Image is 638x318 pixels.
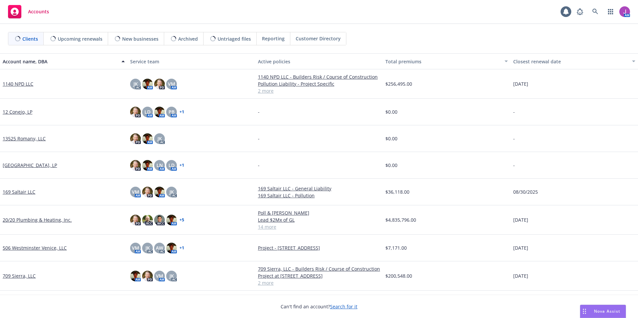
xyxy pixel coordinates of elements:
[130,160,141,171] img: photo
[157,135,162,142] span: JK
[169,108,175,115] span: PB
[258,108,260,115] span: -
[513,80,528,87] span: [DATE]
[573,5,587,18] a: Report a Bug
[258,244,380,251] a: Project - [STREET_ADDRESS]
[130,133,141,144] img: photo
[258,192,380,199] a: 169 Saltair LLC - Pollution
[166,243,177,253] img: photo
[385,272,412,279] span: $200,548.00
[258,272,380,279] a: Project at [STREET_ADDRESS]
[594,308,620,314] span: Nova Assist
[258,87,380,94] a: 2 more
[258,162,260,169] span: -
[156,272,163,279] span: VM
[258,279,380,286] a: 2 more
[255,53,383,69] button: Active policies
[513,216,528,223] span: [DATE]
[258,265,380,272] a: 709 Sierra, LLC - Builders Risk / Course of Construction
[142,133,153,144] img: photo
[133,80,138,87] span: JK
[513,244,528,251] span: [DATE]
[3,188,35,195] a: 169 Saltair LLC
[145,244,150,251] span: JK
[3,162,57,169] a: [GEOGRAPHIC_DATA], LP
[262,35,285,42] span: Reporting
[619,6,630,17] img: photo
[258,73,380,80] a: 1140 NPD LLC - Builders Risk / Course of Construction
[258,135,260,142] span: -
[218,35,251,42] span: Untriaged files
[127,53,255,69] button: Service team
[5,2,52,21] a: Accounts
[385,80,412,87] span: $256,495.00
[130,107,141,117] img: photo
[142,215,153,225] img: photo
[3,216,72,223] a: 20/20 Plumbing & Heating, Inc.
[142,187,153,197] img: photo
[156,244,163,251] span: AW
[130,215,141,225] img: photo
[281,303,357,310] span: Can't find an account?
[513,272,528,279] span: [DATE]
[168,80,175,87] span: VM
[580,305,589,318] div: Drag to move
[385,108,397,115] span: $0.00
[580,305,626,318] button: Nova Assist
[513,135,515,142] span: -
[513,188,538,195] span: 08/30/2025
[132,188,139,195] span: VM
[513,108,515,115] span: -
[3,108,32,115] a: 12 Conejo, LP
[258,58,380,65] div: Active policies
[383,53,510,69] button: Total premiums
[3,58,117,65] div: Account name, DBA
[154,107,165,117] img: photo
[154,187,165,197] img: photo
[385,244,407,251] span: $7,171.00
[513,162,515,169] span: -
[296,35,341,42] span: Customer Directory
[3,135,46,142] a: 13525 Romany, LLC
[513,58,628,65] div: Closest renewal date
[589,5,602,18] a: Search
[169,162,175,169] span: LD
[604,5,617,18] a: Switch app
[166,215,177,225] img: photo
[132,244,139,251] span: VM
[142,271,153,281] img: photo
[180,163,184,167] a: + 1
[258,209,380,216] a: Poll & [PERSON_NAME]
[330,303,357,310] a: Search for it
[142,79,153,89] img: photo
[258,80,380,87] a: Pollution Liability - Project Specific
[22,35,38,42] span: Clients
[385,162,397,169] span: $0.00
[180,246,184,250] a: + 1
[28,9,49,14] span: Accounts
[3,272,36,279] a: 709 Sierra, LLC
[154,215,165,225] img: photo
[3,244,67,251] a: 506 Westminster Venice, LLC
[130,58,252,65] div: Service team
[142,160,153,171] img: photo
[385,216,416,223] span: $4,835,796.00
[130,271,141,281] img: photo
[178,35,198,42] span: Archived
[258,185,380,192] a: 169 Saltair LLC - General Liability
[258,216,380,223] a: Lead $2Mx of GL
[156,162,163,169] span: LN
[511,53,638,69] button: Closest renewal date
[58,35,102,42] span: Upcoming renewals
[258,223,380,230] a: 14 more
[144,108,150,115] span: LD
[180,110,184,114] a: + 1
[122,35,158,42] span: New businesses
[154,79,165,89] img: photo
[3,80,33,87] a: 1140 NPD LLC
